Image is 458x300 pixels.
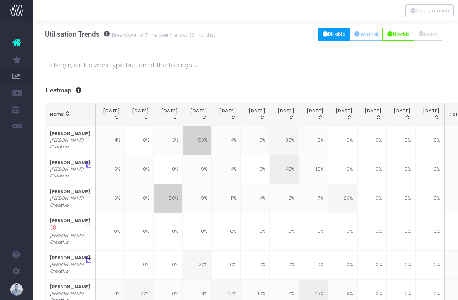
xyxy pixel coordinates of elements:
[183,103,212,126] th: Apr 25: activate to sort column ascending
[241,155,270,184] td: 0%
[299,250,328,279] td: 0%
[415,184,444,213] td: 0%
[382,28,414,41] button: Newbiz
[110,30,215,39] small: Breakdown of Time over the last 12 months.
[270,126,299,155] td: 30%
[50,284,91,290] strong: [PERSON_NAME]
[50,160,91,166] strong: [PERSON_NAME]
[270,184,299,213] td: 2%
[154,103,183,126] th: Mar 25: activate to sort column ascending
[415,103,444,126] th: Dec 25: activate to sort column ascending
[45,60,446,70] p: To begin, click a work type button at the top right...
[391,108,411,121] div: [DATE]
[125,103,154,126] th: Feb 25: activate to sort column ascending
[386,184,415,213] td: 0%
[96,250,125,279] td: –
[96,184,125,213] td: 5%
[386,250,415,279] td: 0%
[386,103,415,126] th: Nov 25: activate to sort column ascending
[154,250,183,279] td: 0%
[270,155,299,184] td: 45%
[328,213,357,250] td: 0%
[299,126,328,155] td: 5%
[405,4,454,17] div: Vertical button group
[270,213,299,250] td: 0%
[328,103,357,126] th: Sep 25: activate to sort column ascending
[50,232,91,246] i: [PERSON_NAME] Creative
[50,255,91,261] strong: [PERSON_NAME]
[96,103,125,126] th: Jan 25: activate to sort column ascending
[415,250,444,279] td: 0%
[100,108,120,121] div: [DATE]
[212,184,241,213] td: 11%
[212,103,241,126] th: May 25: activate to sort column ascending
[96,155,125,184] td: 5%
[328,250,357,279] td: 0%
[299,184,328,213] td: 7%
[241,126,270,155] td: 0%
[357,126,386,155] td: 0%
[154,213,183,250] td: 0%
[415,155,444,184] td: 0%
[274,108,295,121] div: [DATE]
[333,108,353,121] div: [DATE]
[357,155,386,184] td: 0%
[45,87,446,94] h3: Heatmap
[328,126,357,155] td: 0%
[241,250,270,279] td: 0%
[357,103,386,126] th: Oct 25: activate to sort column ascending
[245,108,266,121] div: [DATE]
[154,126,183,155] td: 5%
[386,155,415,184] td: 0%
[158,108,179,121] div: [DATE]
[241,184,270,213] td: 4%
[212,126,241,155] td: 14%
[125,126,154,155] td: 0%
[183,155,212,184] td: 9%
[386,126,415,155] td: 0%
[415,213,444,250] td: 0%
[50,189,91,195] strong: [PERSON_NAME]
[183,213,212,250] td: 0%
[183,184,212,213] td: 9%
[420,108,440,121] div: [DATE]
[129,108,149,121] div: [DATE]
[50,111,91,118] div: Name
[183,126,212,155] td: 95%
[241,213,270,250] td: 0%
[270,250,299,279] td: 0%
[10,283,23,296] img: images/default_profile_image.png
[125,184,154,213] td: 10%
[45,30,215,39] h3: Utilisation Trends
[216,108,237,121] div: [DATE]
[125,250,154,279] td: 0%
[328,155,357,184] td: 0%
[50,131,91,137] strong: [PERSON_NAME]
[362,108,382,121] div: [DATE]
[212,213,241,250] td: 0%
[357,250,386,279] td: 0%
[386,213,415,250] td: 0%
[270,103,299,126] th: Jul 25: activate to sort column ascending
[154,184,183,213] td: 86%
[50,166,91,179] i: [PERSON_NAME] Creative
[183,250,212,279] td: 22%
[50,137,91,150] i: [PERSON_NAME] Creative
[50,261,91,275] i: [PERSON_NAME] Creative
[357,213,386,250] td: 0%
[96,213,125,250] td: 0%
[318,28,350,41] button: Billable
[212,155,241,184] td: 14%
[350,28,383,41] button: Internal
[50,218,91,224] strong: [PERSON_NAME]
[241,103,270,126] th: Jun 25: activate to sort column ascending
[125,213,154,250] td: 0%
[154,155,183,184] td: 0%
[299,103,328,126] th: Aug 25: activate to sort column ascending
[304,108,324,121] div: [DATE]
[187,108,208,121] div: [DATE]
[299,155,328,184] td: 10%
[405,4,454,17] button: Configuration
[357,184,386,213] td: 0%
[414,28,442,41] button: Leave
